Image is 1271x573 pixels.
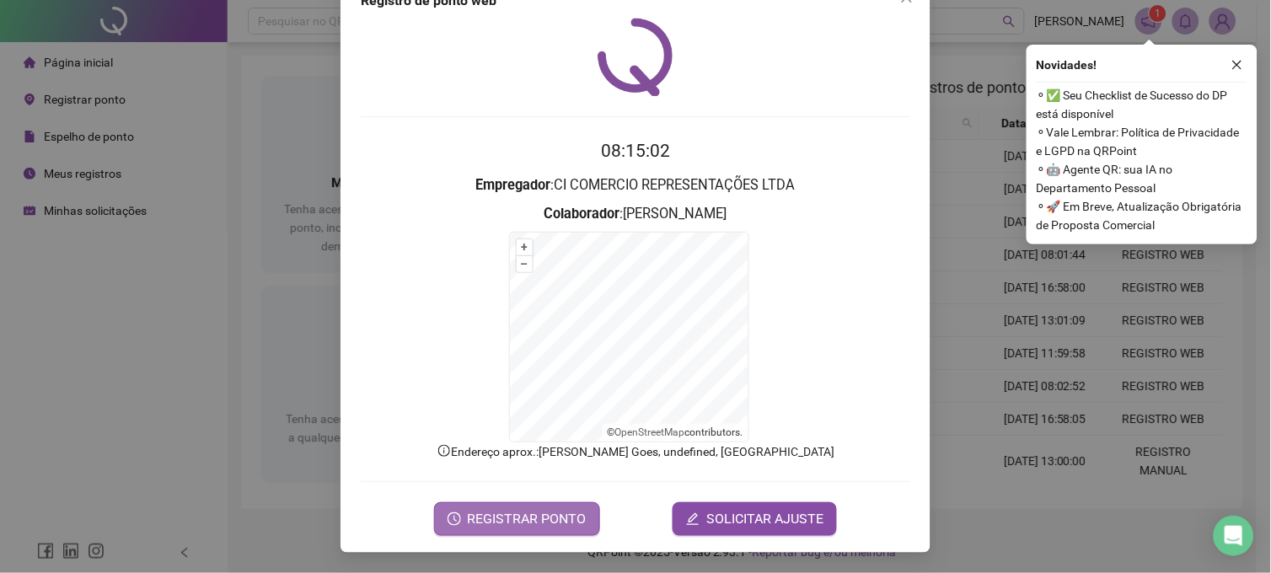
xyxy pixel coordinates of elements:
span: ⚬ ✅ Seu Checklist de Sucesso do DP está disponível [1037,86,1247,123]
span: ⚬ Vale Lembrar: Política de Privacidade e LGPD na QRPoint [1037,123,1247,160]
span: ⚬ 🤖 Agente QR: sua IA no Departamento Pessoal [1037,160,1247,197]
time: 08:15:02 [601,141,670,161]
h3: : CI COMERCIO REPRESENTAÇÕES LTDA [361,174,910,196]
span: info-circle [437,443,452,458]
button: REGISTRAR PONTO [434,502,600,536]
span: REGISTRAR PONTO [468,509,587,529]
p: Endereço aprox. : [PERSON_NAME] Goes, undefined, [GEOGRAPHIC_DATA] [361,442,910,461]
span: Novidades ! [1037,56,1097,74]
button: + [517,239,533,255]
span: ⚬ 🚀 Em Breve, Atualização Obrigatória de Proposta Comercial [1037,197,1247,234]
button: – [517,256,533,272]
div: Open Intercom Messenger [1214,516,1254,556]
li: © contributors. [608,426,743,438]
span: close [1231,59,1243,71]
strong: Empregador [475,177,550,193]
span: edit [686,512,700,526]
span: clock-circle [448,512,461,526]
a: OpenStreetMap [615,426,685,438]
h3: : [PERSON_NAME] [361,203,910,225]
button: editSOLICITAR AJUSTE [673,502,837,536]
span: SOLICITAR AJUSTE [706,509,823,529]
strong: Colaborador [544,206,620,222]
img: QRPoint [598,18,673,96]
